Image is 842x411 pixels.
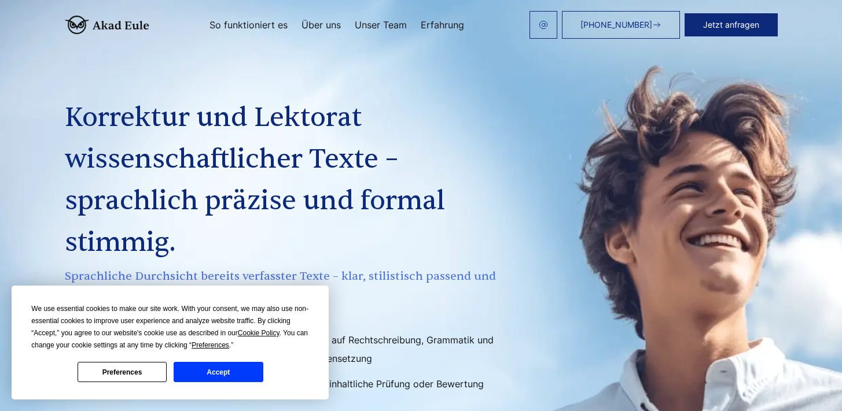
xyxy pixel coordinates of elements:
div: We use essential cookies to make our site work. With your consent, we may also use non-essential ... [31,303,309,351]
a: Erfahrung [421,20,464,29]
a: [PHONE_NUMBER] [562,11,680,39]
button: Jetzt anfragen [685,13,778,36]
a: So funktioniert es [209,20,288,29]
span: [PHONE_NUMBER] [580,20,652,29]
li: Keine inhaltliche Prüfung oder Bewertung [285,375,498,393]
a: Über uns [301,20,341,29]
span: Sprachliche Durchsicht bereits verfasster Texte – klar, stilistisch passend und fristgerecht. [65,267,500,304]
h1: Korrektur und Lektorat wissenschaftlicher Texte – sprachlich präzise und formal stimmig. [65,97,500,264]
button: Preferences [78,362,167,382]
img: logo [65,16,149,34]
button: Accept [174,362,263,382]
span: Cookie Policy [238,329,280,337]
span: Preferences [192,341,229,349]
a: Unser Team [355,20,407,29]
img: email [539,20,548,29]
li: Fokus auf Rechtschreibung, Grammatik und Zeichensetzung [285,331,498,368]
div: Cookie Consent Prompt [12,286,329,399]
